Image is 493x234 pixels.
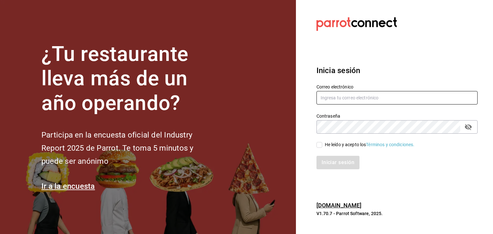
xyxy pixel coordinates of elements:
[463,121,474,132] button: passwordField
[316,113,478,118] label: Contraseña
[27,37,32,42] img: tab_domain_overview_orange.svg
[316,202,362,209] a: [DOMAIN_NAME]
[325,141,415,148] div: He leído y acepto los
[10,17,15,22] img: website_grey.svg
[34,38,49,42] div: Dominio
[366,142,414,147] a: Términos y condiciones.
[10,10,15,15] img: logo_orange.svg
[68,37,74,42] img: tab_keywords_by_traffic_grey.svg
[316,84,478,89] label: Correo electrónico
[316,91,478,104] input: Ingresa tu correo electrónico
[18,10,31,15] div: v 4.0.25
[75,38,102,42] div: Palabras clave
[41,182,95,191] a: Ir a la encuesta
[17,17,72,22] div: Dominio: [DOMAIN_NAME]
[41,42,215,116] h1: ¿Tu restaurante lleva más de un año operando?
[41,129,215,168] h2: Participa en la encuesta oficial del Industry Report 2025 de Parrot. Te toma 5 minutos y puede se...
[316,65,478,76] h3: Inicia sesión
[316,210,478,217] p: V1.70.7 - Parrot Software, 2025.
